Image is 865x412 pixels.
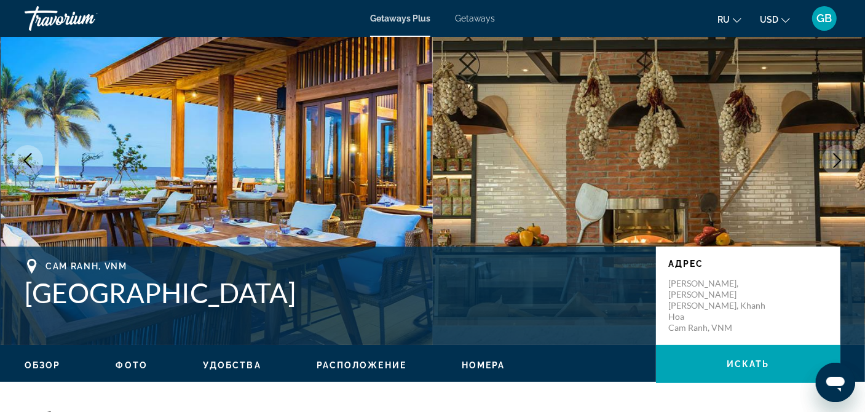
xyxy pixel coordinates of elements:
button: Next image [822,145,853,176]
span: Фото [116,360,148,370]
span: USD [760,15,778,25]
p: [PERSON_NAME], [PERSON_NAME] [PERSON_NAME], Khanh Hoa Cam Ranh, VNM [668,278,767,333]
a: Travorium [25,2,148,34]
button: Фото [116,360,148,371]
a: Getaways [455,14,495,23]
span: Номера [462,360,505,370]
span: GB [817,12,832,25]
a: Getaways Plus [370,14,430,23]
button: Удобства [203,360,261,371]
span: Cam Ranh, VNM [45,261,127,271]
iframe: Кнопка запуска окна обмена сообщениями [816,363,855,402]
span: Удобства [203,360,261,370]
button: Change language [717,10,741,28]
button: Расположение [317,360,406,371]
button: искать [656,345,840,383]
button: User Menu [808,6,840,31]
h1: [GEOGRAPHIC_DATA] [25,277,644,309]
span: искать [727,359,770,369]
button: Previous image [12,145,43,176]
button: Change currency [760,10,790,28]
span: Расположение [317,360,406,370]
span: Обзор [25,360,61,370]
button: Обзор [25,360,61,371]
p: Адрес [668,259,828,269]
span: ru [717,15,730,25]
button: Номера [462,360,505,371]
